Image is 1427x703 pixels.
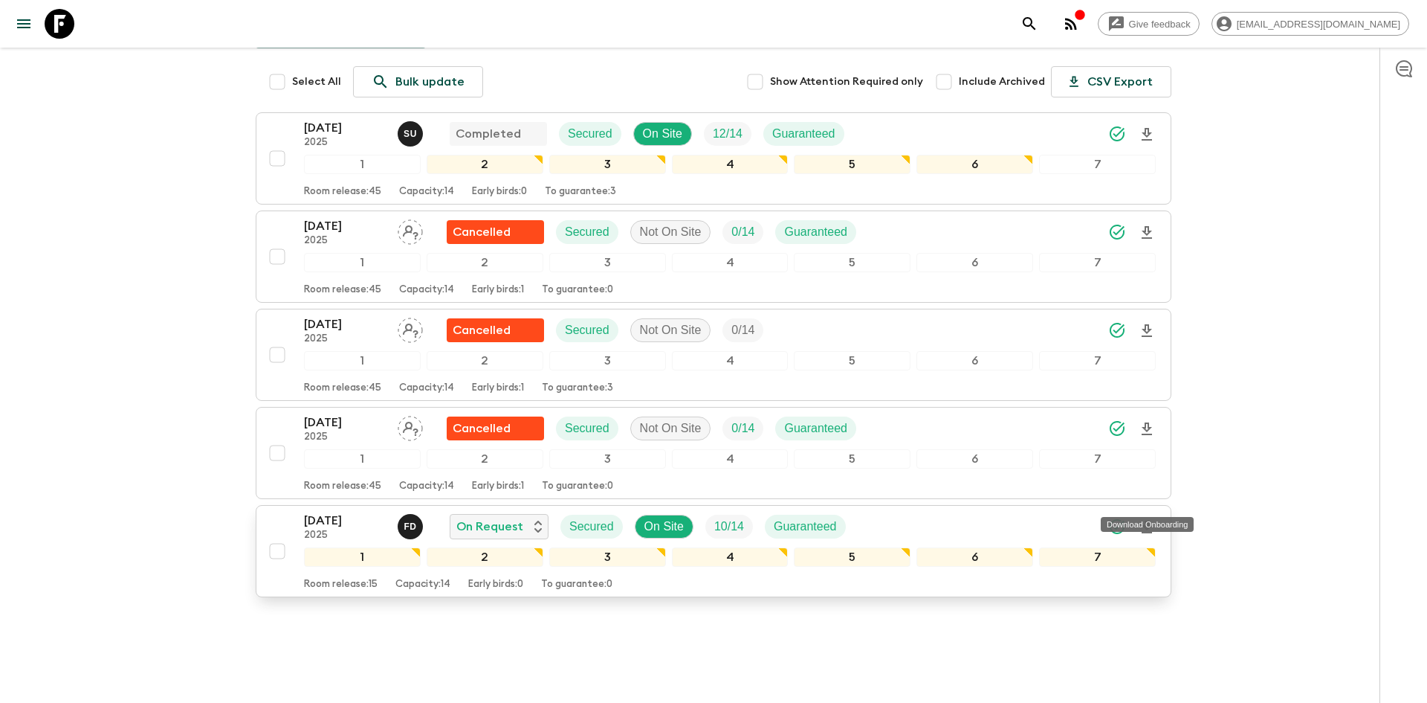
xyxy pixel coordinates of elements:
div: 4 [672,548,789,567]
p: Room release: 45 [304,481,381,492]
p: Cancelled [453,321,511,339]
div: Trip Fill [704,122,751,146]
p: [DATE] [304,119,386,137]
svg: Download Onboarding [1138,322,1156,340]
div: Flash Pack cancellation [447,220,544,244]
p: Bulk update [395,73,465,91]
span: Give feedback [1121,19,1199,30]
div: 1 [304,253,421,272]
p: [DATE] [304,414,386,431]
div: Flash Pack cancellation [447,417,544,440]
p: To guarantee: 3 [542,382,613,394]
div: 5 [794,155,910,174]
p: To guarantee: 0 [542,481,613,492]
span: [EMAIL_ADDRESS][DOMAIN_NAME] [1229,19,1408,30]
span: Select All [292,74,341,89]
div: 6 [916,253,1033,272]
p: On Site [644,518,684,536]
p: On Site [643,125,682,143]
p: Guaranteed [784,420,847,437]
p: Room release: 15 [304,579,378,591]
p: Capacity: 14 [399,481,454,492]
div: 3 [549,449,666,469]
div: 2 [427,253,543,272]
button: FD [398,514,426,539]
button: [DATE]2025Assign pack leaderFlash Pack cancellationSecuredNot On SiteTrip FillGuaranteed1234567Ro... [256,211,1171,303]
p: 2025 [304,431,386,443]
button: menu [9,9,39,39]
div: Trip Fill [705,515,753,539]
p: Not On Site [640,321,702,339]
p: Secured [569,518,614,536]
p: Early birds: 0 [472,186,527,198]
button: [DATE]2025Sefa UzCompletedSecuredOn SiteTrip FillGuaranteed1234567Room release:45Capacity:14Early... [256,112,1171,205]
p: Secured [565,223,609,241]
span: Assign pack leader [398,224,423,236]
button: [DATE]2025Fatih DeveliOn RequestSecuredOn SiteTrip FillGuaranteed1234567Room release:15Capacity:1... [256,505,1171,597]
div: Not On Site [630,417,711,440]
p: Early birds: 1 [472,284,524,296]
div: Trip Fill [722,417,763,440]
div: 3 [549,548,666,567]
p: 12 / 14 [713,125,742,143]
span: Fatih Develi [398,519,426,530]
div: On Site [635,515,693,539]
div: 6 [916,155,1033,174]
div: 6 [916,351,1033,370]
p: Completed [456,125,521,143]
p: Guaranteed [774,518,837,536]
div: 2 [427,449,543,469]
div: Secured [560,515,623,539]
div: 5 [794,449,910,469]
p: Room release: 45 [304,284,381,296]
div: 7 [1039,351,1156,370]
div: Flash Pack cancellation [447,318,544,342]
div: Trip Fill [722,318,763,342]
p: Room release: 45 [304,186,381,198]
div: Download Onboarding [1101,517,1194,532]
div: 3 [549,351,666,370]
div: 7 [1039,155,1156,174]
svg: Synced Successfully [1108,125,1126,143]
div: 5 [794,351,910,370]
p: Capacity: 14 [399,382,454,394]
div: 6 [916,548,1033,567]
p: 2025 [304,530,386,542]
div: [EMAIL_ADDRESS][DOMAIN_NAME] [1211,12,1409,36]
p: To guarantee: 0 [541,579,612,591]
div: 3 [549,155,666,174]
div: Not On Site [630,318,711,342]
span: Show Attention Required only [770,74,923,89]
span: Include Archived [959,74,1045,89]
button: [DATE]2025Assign pack leaderFlash Pack cancellationSecuredNot On SiteTrip FillGuaranteed1234567Ro... [256,407,1171,499]
p: [DATE] [304,315,386,333]
span: Assign pack leader [398,322,423,334]
svg: Synced Successfully [1108,321,1126,339]
p: Secured [568,125,612,143]
svg: Synced Successfully [1108,223,1126,241]
div: Trip Fill [722,220,763,244]
div: 2 [427,351,543,370]
svg: Download Onboarding [1138,126,1156,144]
button: CSV Export [1051,66,1171,97]
p: Secured [565,420,609,437]
p: To guarantee: 3 [545,186,616,198]
div: 5 [794,548,910,567]
span: Assign pack leader [398,420,423,432]
p: F D [404,521,416,533]
svg: Download Onboarding [1138,224,1156,242]
p: Early birds: 0 [468,579,523,591]
div: 2 [427,548,543,567]
p: 0 / 14 [731,223,754,241]
span: Sefa Uz [398,126,426,138]
div: 6 [916,449,1033,469]
button: search adventures [1015,9,1044,39]
p: Not On Site [640,223,702,241]
p: Early birds: 1 [472,382,524,394]
p: 0 / 14 [731,420,754,437]
p: 0 / 14 [731,321,754,339]
p: Secured [565,321,609,339]
svg: Download Onboarding [1138,420,1156,438]
p: Room release: 45 [304,382,381,394]
div: 1 [304,449,421,469]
